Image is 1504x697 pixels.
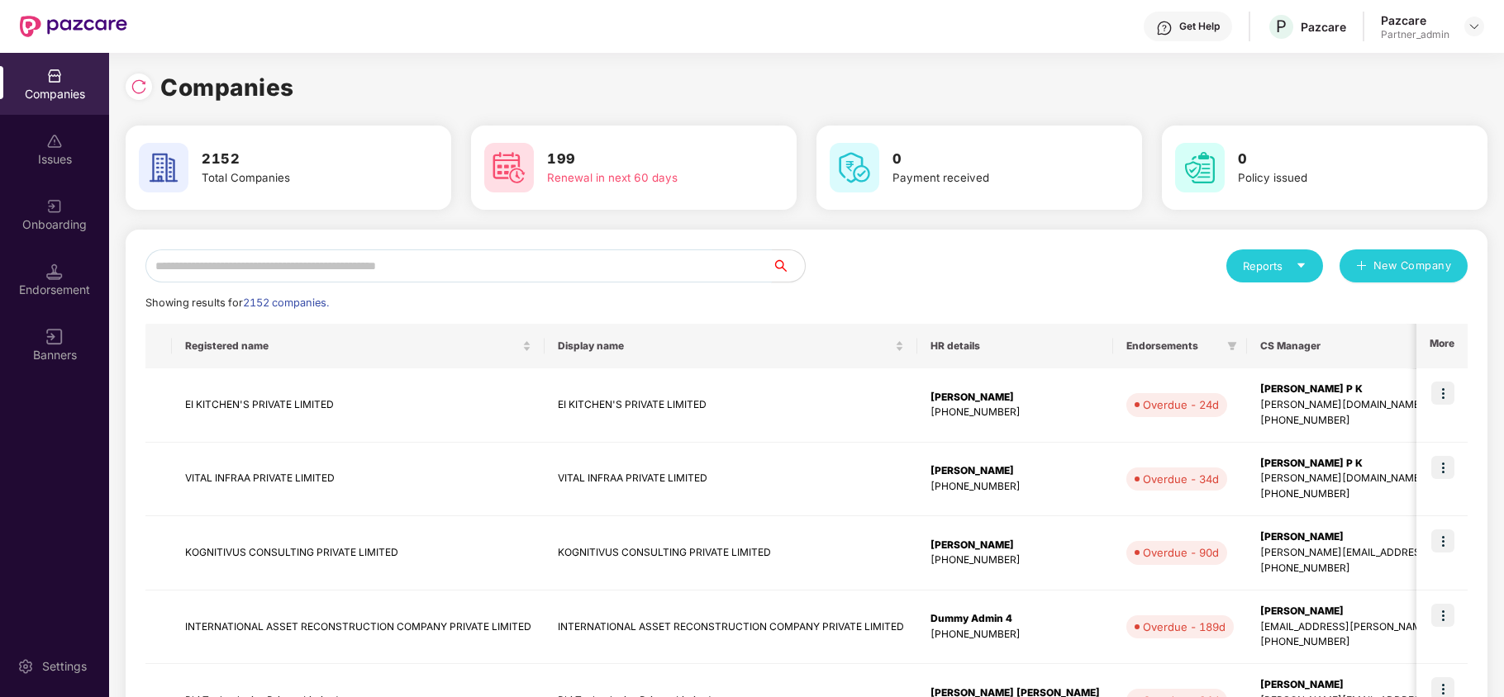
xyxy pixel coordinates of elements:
img: svg+xml;base64,PHN2ZyB3aWR0aD0iMjAiIGhlaWdodD0iMjAiIHZpZXdCb3g9IjAgMCAyMCAyMCIgZmlsbD0ibm9uZSIgeG... [46,198,63,215]
span: search [771,259,805,273]
h3: 2152 [202,149,397,170]
div: Policy issued [1238,169,1433,187]
img: svg+xml;base64,PHN2ZyBpZD0iQ29tcGFuaWVzIiB4bWxucz0iaHR0cDovL3d3dy53My5vcmcvMjAwMC9zdmciIHdpZHRoPS... [46,68,63,84]
div: [PHONE_NUMBER] [930,627,1100,642]
div: [PERSON_NAME] [930,390,1100,405]
span: Registered name [185,339,519,353]
div: [PERSON_NAME] [930,538,1100,553]
th: Display name [545,324,917,368]
span: P [1276,17,1287,36]
img: svg+xml;base64,PHN2ZyBpZD0iU2V0dGluZy0yMHgyMCIgeG1sbnM9Imh0dHA6Ly93d3cudzMub3JnLzIwMDAvc3ZnIiB3aW... [17,658,34,675]
span: filter [1224,336,1240,356]
th: HR details [917,324,1113,368]
div: Renewal in next 60 days [547,169,742,187]
span: plus [1356,260,1367,273]
div: Overdue - 34d [1143,471,1219,487]
img: svg+xml;base64,PHN2ZyBpZD0iRHJvcGRvd24tMzJ4MzIiIHhtbG5zPSJodHRwOi8vd3d3LnczLm9yZy8yMDAwL3N2ZyIgd2... [1468,20,1481,33]
div: Partner_admin [1381,28,1449,41]
div: [PHONE_NUMBER] [930,479,1100,495]
span: 2152 companies. [243,296,329,309]
td: EI KITCHEN'S PRIVATE LIMITED [172,368,545,443]
div: Overdue - 189d [1143,619,1226,635]
div: Overdue - 90d [1143,544,1219,561]
td: INTERNATIONAL ASSET RECONSTRUCTION COMPANY PRIVATE LIMITED [172,590,545,665]
h3: 0 [1238,149,1433,170]
div: Get Help [1179,20,1220,33]
div: Dummy Admin 4 [930,611,1100,627]
div: [PHONE_NUMBER] [930,552,1100,568]
img: svg+xml;base64,PHN2ZyB3aWR0aD0iMTYiIGhlaWdodD0iMTYiIHZpZXdCb3g9IjAgMCAxNiAxNiIgZmlsbD0ibm9uZSIgeG... [46,329,63,345]
img: svg+xml;base64,PHN2ZyB4bWxucz0iaHR0cDovL3d3dy53My5vcmcvMjAwMC9zdmciIHdpZHRoPSI2MCIgaGVpZ2h0PSI2MC... [1175,143,1225,192]
td: KOGNITIVUS CONSULTING PRIVATE LIMITED [545,516,917,590]
span: New Company [1373,258,1452,274]
img: svg+xml;base64,PHN2ZyBpZD0iSGVscC0zMngzMiIgeG1sbnM9Imh0dHA6Ly93d3cudzMub3JnLzIwMDAvc3ZnIiB3aWR0aD... [1156,20,1173,36]
button: search [771,249,806,282]
div: Payment received [892,169,1088,187]
div: Pazcare [1381,12,1449,28]
td: EI KITCHEN'S PRIVATE LIMITED [545,368,917,443]
th: Registered name [172,324,545,368]
span: Showing results for [145,296,329,309]
img: svg+xml;base64,PHN2ZyB4bWxucz0iaHR0cDovL3d3dy53My5vcmcvMjAwMC9zdmciIHdpZHRoPSI2MCIgaGVpZ2h0PSI2MC... [484,143,534,192]
div: Overdue - 24d [1143,396,1219,413]
div: [PHONE_NUMBER] [930,405,1100,420]
div: [PERSON_NAME] [930,463,1100,479]
img: icon [1431,529,1454,552]
td: VITAL INFRAA PRIVATE LIMITED [545,443,917,517]
img: icon [1431,604,1454,627]
div: Settings [37,658,92,675]
img: svg+xml;base64,PHN2ZyB4bWxucz0iaHR0cDovL3d3dy53My5vcmcvMjAwMC9zdmciIHdpZHRoPSI2MCIgaGVpZ2h0PSI2MC... [830,143,879,192]
h3: 199 [547,149,742,170]
td: VITAL INFRAA PRIVATE LIMITED [172,443,545,517]
img: New Pazcare Logo [20,16,127,37]
button: plusNew Company [1340,249,1468,282]
img: svg+xml;base64,PHN2ZyB4bWxucz0iaHR0cDovL3d3dy53My5vcmcvMjAwMC9zdmciIHdpZHRoPSI2MCIgaGVpZ2h0PSI2MC... [139,143,188,192]
span: caret-down [1296,260,1306,271]
th: More [1416,324,1468,368]
span: Endorsements [1126,339,1221,353]
td: INTERNATIONAL ASSET RECONSTRUCTION COMPANY PRIVATE LIMITED [545,590,917,665]
h1: Companies [160,69,294,106]
div: Reports [1243,258,1306,274]
span: filter [1227,341,1237,351]
div: Total Companies [202,169,397,187]
img: icon [1431,456,1454,479]
div: Pazcare [1301,19,1346,35]
h3: 0 [892,149,1088,170]
img: svg+xml;base64,PHN2ZyBpZD0iUmVsb2FkLTMyeDMyIiB4bWxucz0iaHR0cDovL3d3dy53My5vcmcvMjAwMC9zdmciIHdpZH... [131,78,147,95]
img: icon [1431,382,1454,405]
img: svg+xml;base64,PHN2ZyBpZD0iSXNzdWVzX2Rpc2FibGVkIiB4bWxucz0iaHR0cDovL3d3dy53My5vcmcvMjAwMC9zdmciIH... [46,133,63,149]
img: svg+xml;base64,PHN2ZyB3aWR0aD0iMTQuNSIgaGVpZ2h0PSIxNC41IiB2aWV3Qm94PSIwIDAgMTYgMTYiIGZpbGw9Im5vbm... [46,263,63,280]
td: KOGNITIVUS CONSULTING PRIVATE LIMITED [172,516,545,590]
span: Display name [558,339,892,353]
